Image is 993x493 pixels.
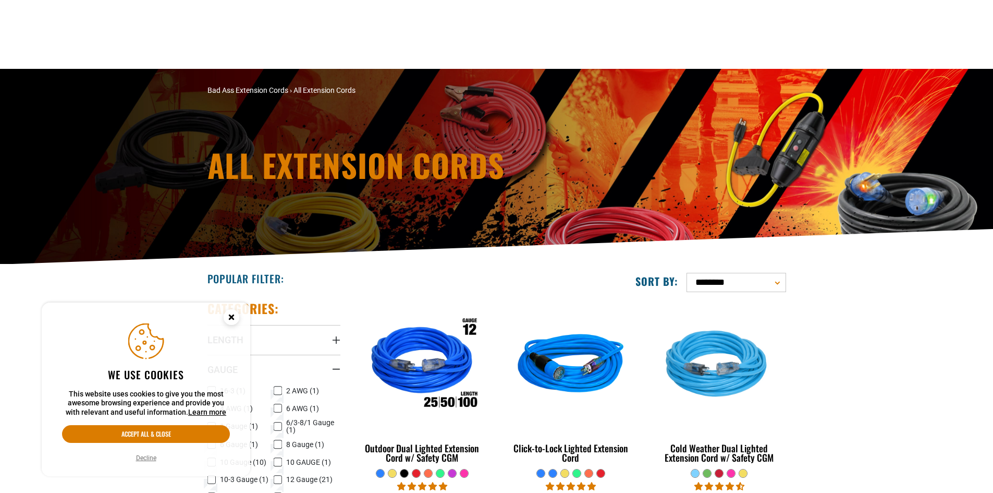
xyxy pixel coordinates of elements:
h2: Categories: [207,300,279,317]
nav: breadcrumbs [207,85,588,96]
label: Sort by: [635,274,678,288]
img: Outdoor Dual Lighted Extension Cord w/ Safety CGM [357,306,488,426]
span: All Extension Cords [293,86,355,94]
span: 8 Gauge (1) [286,441,324,448]
h1: All Extension Cords [207,149,588,181]
a: Learn more [188,408,226,416]
span: › [290,86,292,94]
a: blue Click-to-Lock Lighted Extension Cord [504,300,637,468]
h2: We use cookies [62,368,230,381]
span: 12 Gauge (21) [286,476,333,483]
span: 2 AWG (1) [286,387,319,394]
summary: Gauge [207,355,340,384]
div: Outdoor Dual Lighted Extension Cord w/ Safety CGM [356,443,489,462]
p: This website uses cookies to give you the most awesome browsing experience and provide you with r... [62,390,230,417]
a: Bad Ass Extension Cords [207,86,288,94]
div: Click-to-Lock Lighted Extension Cord [504,443,637,462]
span: 4.62 stars [694,482,744,491]
button: Decline [133,453,160,463]
span: 10-3 Gauge (1) [220,476,268,483]
h2: Popular Filter: [207,272,284,285]
img: blue [505,306,636,426]
aside: Cookie Consent [42,303,250,477]
summary: Length [207,325,340,354]
span: 4.81 stars [397,482,447,491]
span: 6 AWG (1) [286,405,319,412]
span: 10 GAUGE (1) [286,459,331,466]
img: Light Blue [654,306,785,426]
span: 4.87 stars [546,482,596,491]
a: Outdoor Dual Lighted Extension Cord w/ Safety CGM Outdoor Dual Lighted Extension Cord w/ Safety CGM [356,300,489,468]
button: Accept all & close [62,425,230,443]
a: Light Blue Cold Weather Dual Lighted Extension Cord w/ Safety CGM [653,300,786,468]
div: Cold Weather Dual Lighted Extension Cord w/ Safety CGM [653,443,786,462]
span: 6/3-8/1 Gauge (1) [286,419,336,434]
